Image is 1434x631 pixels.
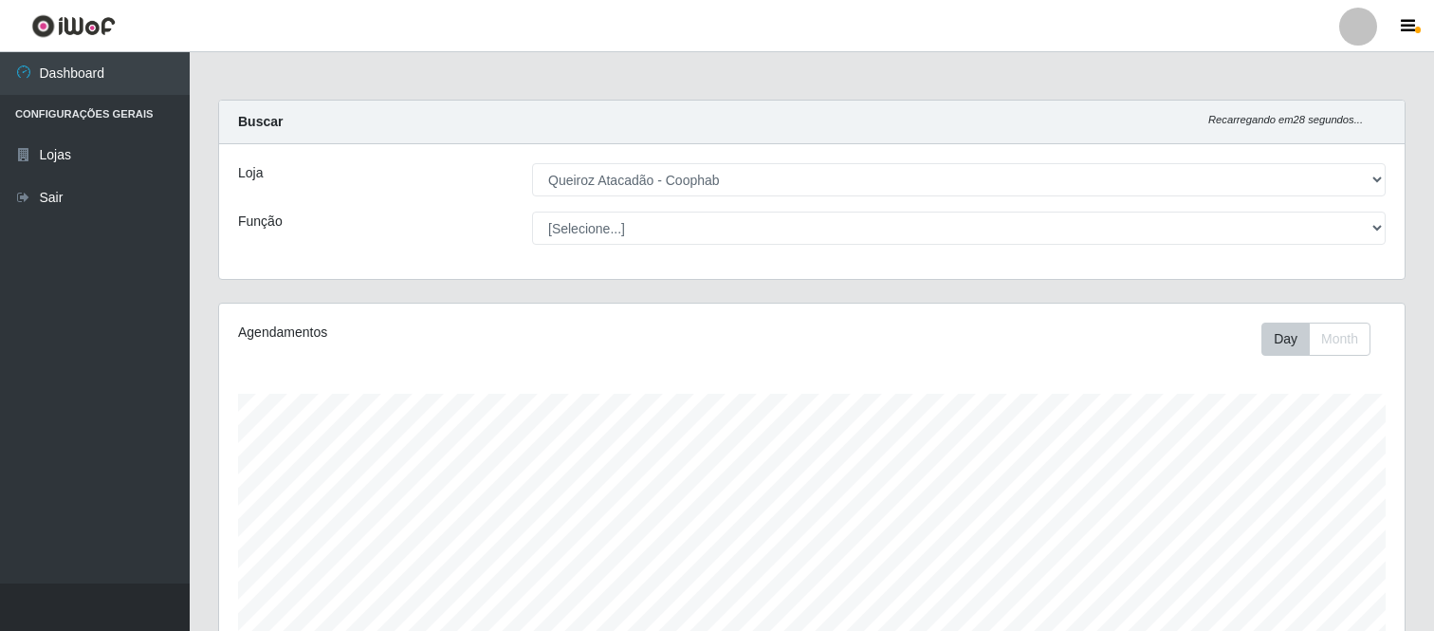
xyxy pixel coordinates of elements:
div: Agendamentos [238,323,700,343]
strong: Buscar [238,114,283,129]
div: First group [1261,323,1370,356]
label: Função [238,212,283,232]
img: CoreUI Logo [31,14,116,38]
button: Month [1309,323,1370,356]
i: Recarregando em 28 segundos... [1208,114,1363,125]
label: Loja [238,163,263,183]
div: Toolbar with button groups [1261,323,1386,356]
button: Day [1261,323,1310,356]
